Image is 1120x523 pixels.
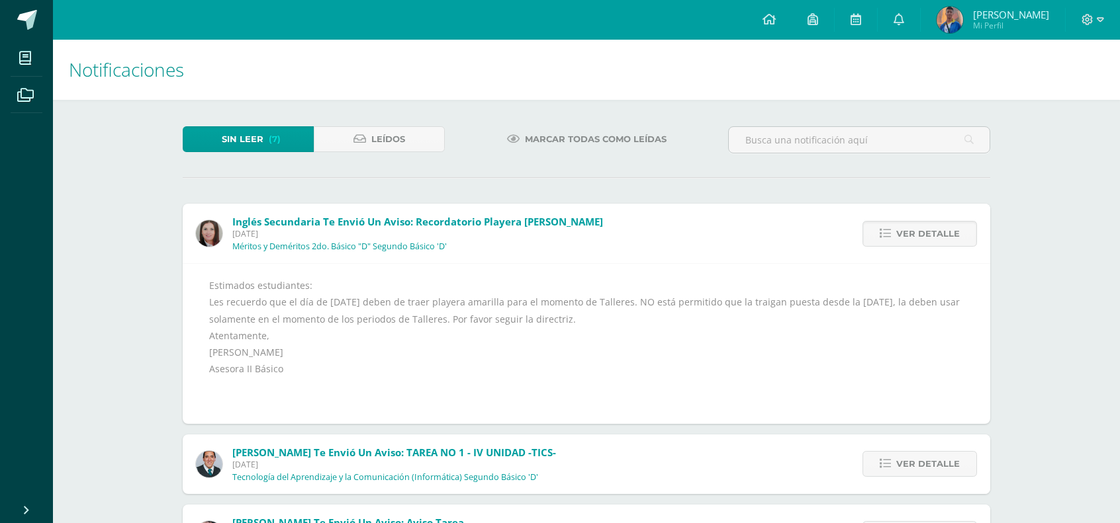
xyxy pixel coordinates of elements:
[729,127,990,153] input: Busca una notificación aquí
[937,7,963,33] img: d51dedbb72094194ea0591a8e0ff4cf8.png
[314,126,445,152] a: Leídos
[196,451,222,477] img: 2306758994b507d40baaa54be1d4aa7e.png
[525,127,667,151] span: Marcar todas como leídas
[973,8,1049,21] span: [PERSON_NAME]
[232,228,603,239] span: [DATE]
[222,127,263,151] span: Sin leer
[973,20,1049,31] span: Mi Perfil
[232,215,603,228] span: Inglés Secundaria te envió un aviso: Recordatorio Playera [PERSON_NAME]
[371,127,405,151] span: Leídos
[183,126,314,152] a: Sin leer(7)
[896,452,960,476] span: Ver detalle
[209,277,964,411] div: Estimados estudiantes: Les recuerdo que el día de [DATE] deben de traer playera amarilla para el ...
[232,459,556,470] span: [DATE]
[196,220,222,247] img: 8af0450cf43d44e38c4a1497329761f3.png
[232,446,556,459] span: [PERSON_NAME] te envió un aviso: TAREA NO 1 - IV UNIDAD -TICS-
[490,126,683,152] a: Marcar todas como leídas
[896,221,960,246] span: Ver detalle
[69,57,184,82] span: Notificaciones
[269,127,281,151] span: (7)
[232,472,538,483] p: Tecnología del Aprendizaje y la Comunicación (Informática) Segundo Básico 'D'
[232,241,447,252] p: Méritos y Deméritos 2do. Básico "D" Segundo Básico 'D'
